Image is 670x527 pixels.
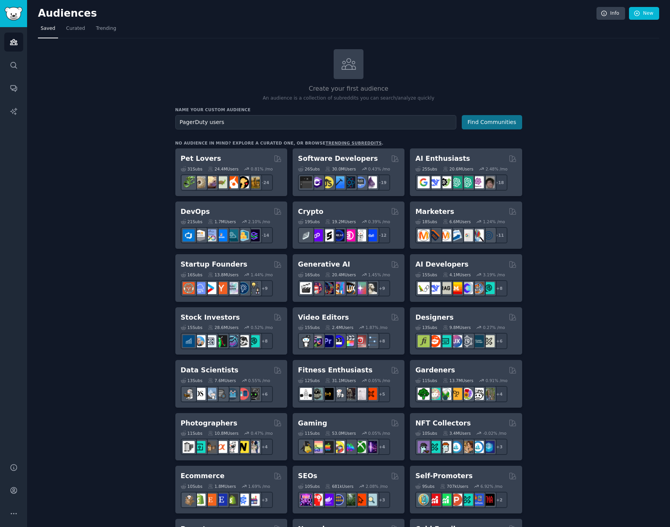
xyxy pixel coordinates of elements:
[332,388,344,400] img: weightroom
[415,418,471,428] h2: NFT Collectors
[483,176,495,188] img: ArtificalIntelligence
[450,388,462,400] img: GardeningUK
[450,494,462,506] img: ProductHunters
[354,282,366,294] img: starryai
[365,282,377,294] img: DreamBooth
[374,280,390,296] div: + 9
[483,441,495,453] img: DigitalItems
[418,229,430,241] img: content_marketing
[204,494,216,506] img: Etsy
[66,25,85,32] span: Curated
[248,484,270,489] div: 1.69 % /mo
[418,494,430,506] img: AppIdeas
[194,229,206,241] img: AWS_Certified_Experts
[300,282,312,294] img: aivideo
[93,22,119,38] a: Trending
[300,176,312,188] img: software
[194,441,206,453] img: streetphotography
[298,207,324,217] h2: Crypto
[5,7,22,21] img: GummySearch logo
[462,115,522,129] button: Find Communities
[226,335,238,347] img: StocksAndTrading
[208,431,238,436] div: 10.8M Users
[237,494,249,506] img: ecommercemarketing
[428,229,440,241] img: bigseo
[439,176,451,188] img: AItoolsCatalog
[415,484,435,489] div: 9 Sub s
[428,388,440,400] img: succulents
[298,484,320,489] div: 10 Sub s
[450,282,462,294] img: MistralAI
[183,494,195,506] img: dropship
[326,141,382,145] a: trending subreddits
[415,471,473,481] h2: Self-Promoters
[472,388,484,400] img: UrbanGardening
[322,176,334,188] img: learnjavascript
[439,335,451,347] img: UI_Design
[483,335,495,347] img: UX_Design
[365,325,387,330] div: 1.87 % /mo
[443,325,471,330] div: 9.8M Users
[204,441,216,453] img: AnalogCommunity
[415,365,455,375] h2: Gardeners
[418,335,430,347] img: typography
[368,272,390,277] div: 1.45 % /mo
[300,388,312,400] img: GYM
[325,325,353,330] div: 2.4M Users
[322,388,334,400] img: workout
[226,176,238,188] img: cockatiel
[208,219,236,224] div: 1.7M Users
[248,494,260,506] img: ecommerce_growth
[374,174,390,191] div: + 19
[226,441,238,453] img: canon
[204,176,216,188] img: leopardgeckos
[248,229,260,241] img: PlatformEngineers
[374,386,390,402] div: + 5
[483,272,505,277] div: 3.19 % /mo
[215,282,227,294] img: ycombinator
[300,441,312,453] img: linux_gaming
[472,282,484,294] img: llmops
[325,484,353,489] div: 681k Users
[325,431,356,436] div: 53.0M Users
[472,335,484,347] img: learndesign
[181,484,202,489] div: 10 Sub s
[418,441,430,453] img: NFTExchange
[368,431,390,436] div: 0.05 % /mo
[343,176,355,188] img: reactnative
[428,494,440,506] img: youtubepromotion
[257,386,273,402] div: + 6
[461,388,473,400] img: flowers
[343,441,355,453] img: gamers
[415,166,437,172] div: 25 Sub s
[332,441,344,453] img: GamerPals
[374,333,390,349] div: + 8
[181,471,225,481] h2: Ecommerce
[343,388,355,400] img: fitness30plus
[311,282,323,294] img: dalle2
[485,166,507,172] div: 2.48 % /mo
[237,441,249,453] img: Nikon
[298,431,320,436] div: 11 Sub s
[181,313,240,322] h2: Stock Investors
[322,229,334,241] img: ethstaker
[485,378,507,383] div: 0.91 % /mo
[181,166,202,172] div: 31 Sub s
[415,272,437,277] div: 15 Sub s
[183,176,195,188] img: herpetology
[251,431,273,436] div: 0.47 % /mo
[365,494,377,506] img: The_SEO
[332,176,344,188] img: iOSProgramming
[215,176,227,188] img: turtle
[439,229,451,241] img: AskMarketing
[443,166,473,172] div: 20.6M Users
[491,227,507,243] div: + 11
[237,176,249,188] img: PetAdvice
[461,282,473,294] img: OpenSourceAI
[38,7,596,20] h2: Audiences
[298,325,320,330] div: 15 Sub s
[208,325,238,330] div: 28.6M Users
[325,378,356,383] div: 31.1M Users
[354,441,366,453] img: XboxGamers
[248,388,260,400] img: data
